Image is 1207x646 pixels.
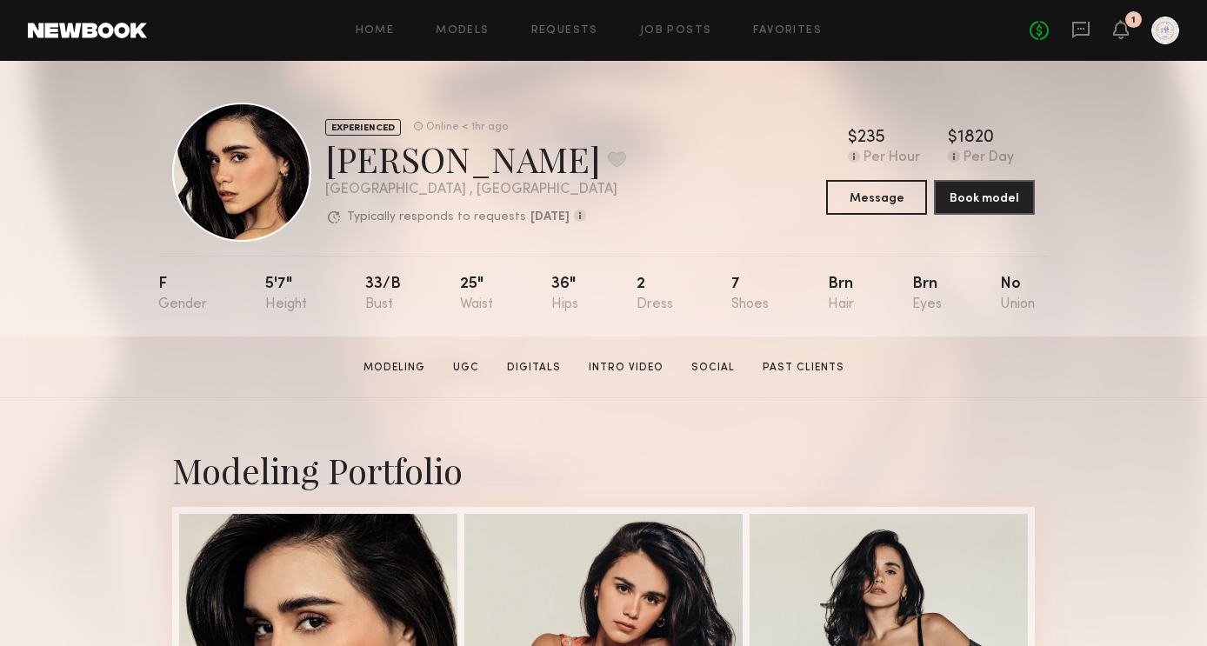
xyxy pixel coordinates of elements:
[347,211,526,223] p: Typically responds to requests
[826,180,927,215] button: Message
[531,25,598,37] a: Requests
[365,276,401,312] div: 33/b
[857,130,885,147] div: 235
[684,360,742,376] a: Social
[731,276,769,312] div: 7
[957,130,994,147] div: 1820
[864,150,920,166] div: Per Hour
[551,276,578,312] div: 36"
[356,25,395,37] a: Home
[948,130,957,147] div: $
[436,25,489,37] a: Models
[637,276,673,312] div: 2
[325,183,626,197] div: [GEOGRAPHIC_DATA] , [GEOGRAPHIC_DATA]
[582,360,670,376] a: Intro Video
[426,122,508,133] div: Online < 1hr ago
[530,211,570,223] b: [DATE]
[500,360,568,376] a: Digitals
[460,276,493,312] div: 25"
[848,130,857,147] div: $
[357,360,432,376] a: Modeling
[172,447,1035,493] div: Modeling Portfolio
[934,180,1035,215] button: Book model
[158,276,207,312] div: F
[753,25,822,37] a: Favorites
[640,25,712,37] a: Job Posts
[446,360,486,376] a: UGC
[325,136,626,182] div: [PERSON_NAME]
[964,150,1014,166] div: Per Day
[325,119,401,136] div: EXPERIENCED
[828,276,854,312] div: Brn
[1000,276,1035,312] div: No
[265,276,307,312] div: 5'7"
[912,276,942,312] div: Brn
[756,360,851,376] a: Past Clients
[1131,16,1136,25] div: 1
